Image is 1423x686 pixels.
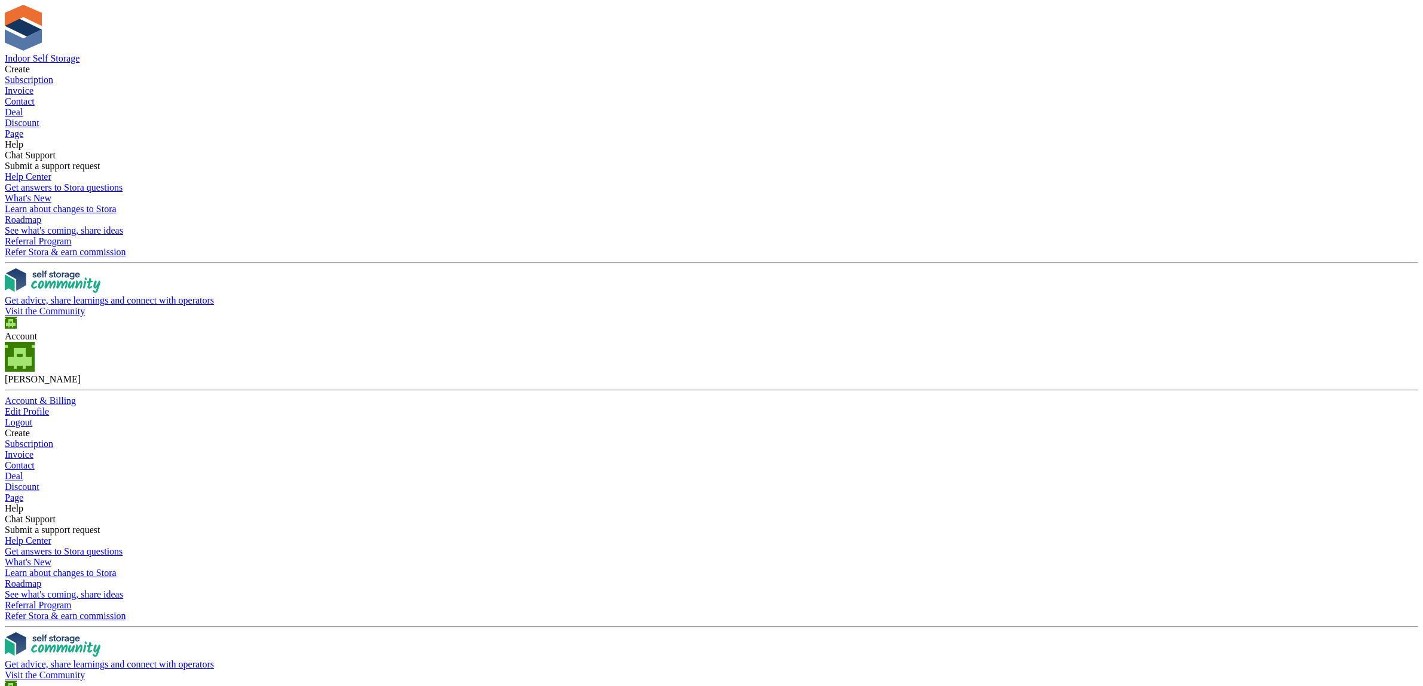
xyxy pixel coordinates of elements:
[5,225,1418,236] div: See what's coming, share ideas
[5,247,1418,258] div: Refer Stora & earn commission
[5,139,23,149] span: Help
[5,632,1418,681] a: Get advice, share learnings and connect with operators Visit the Community
[5,503,23,513] span: Help
[5,578,41,589] span: Roadmap
[5,107,1418,118] a: Deal
[5,449,1418,460] a: Invoice
[5,268,100,293] img: community-logo-e120dcb29bea30313fccf008a00513ea5fe9ad107b9d62852cae38739ed8438e.svg
[5,171,1418,193] a: Help Center Get answers to Stora questions
[5,193,1418,215] a: What's New Learn about changes to Stora
[5,600,72,610] span: Referral Program
[5,193,51,203] span: What's New
[5,53,79,63] a: Indoor Self Storage
[5,161,1418,171] div: Submit a support request
[5,331,37,341] span: Account
[5,632,100,657] img: community-logo-e120dcb29bea30313fccf008a00513ea5fe9ad107b9d62852cae38739ed8438e.svg
[5,182,1418,193] div: Get answers to Stora questions
[5,557,51,567] span: What's New
[5,317,17,329] img: Helen Wilson
[5,406,1418,417] a: Edit Profile
[5,215,1418,236] a: Roadmap See what's coming, share ideas
[5,5,42,51] img: stora-icon-8386f47178a22dfd0bd8f6a31ec36ba5ce8667c1dd55bd0f319d3a0aa187defe.svg
[5,396,1418,406] a: Account & Billing
[5,670,85,680] span: Visit the Community
[5,525,1418,535] div: Submit a support request
[5,236,1418,258] a: Referral Program Refer Stora & earn commission
[5,128,1418,139] a: Page
[5,659,1418,670] div: Get advice, share learnings and connect with operators
[5,471,1418,482] a: Deal
[5,428,30,438] span: Create
[5,306,85,316] span: Visit the Community
[5,171,51,182] span: Help Center
[5,118,1418,128] a: Discount
[5,546,1418,557] div: Get answers to Stora questions
[5,342,35,372] img: Helen Wilson
[5,204,1418,215] div: Learn about changes to Stora
[5,557,1418,578] a: What's New Learn about changes to Stora
[5,236,72,246] span: Referral Program
[5,85,1418,96] a: Invoice
[5,535,51,546] span: Help Center
[5,589,1418,600] div: See what's coming, share ideas
[5,568,1418,578] div: Learn about changes to Stora
[5,75,1418,85] a: Subscription
[5,600,1418,621] a: Referral Program Refer Stora & earn commission
[5,492,1418,503] a: Page
[5,96,1418,107] a: Contact
[5,374,1418,385] div: [PERSON_NAME]
[5,64,30,74] span: Create
[5,578,1418,600] a: Roadmap See what's coming, share ideas
[5,611,1418,621] div: Refer Stora & earn commission
[5,417,1418,428] a: Logout
[5,460,1418,471] a: Contact
[5,439,1418,449] a: Subscription
[5,150,56,160] span: Chat Support
[5,268,1418,317] a: Get advice, share learnings and connect with operators Visit the Community
[5,482,1418,492] a: Discount
[5,514,56,524] span: Chat Support
[5,215,41,225] span: Roadmap
[5,295,1418,306] div: Get advice, share learnings and connect with operators
[5,535,1418,557] a: Help Center Get answers to Stora questions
